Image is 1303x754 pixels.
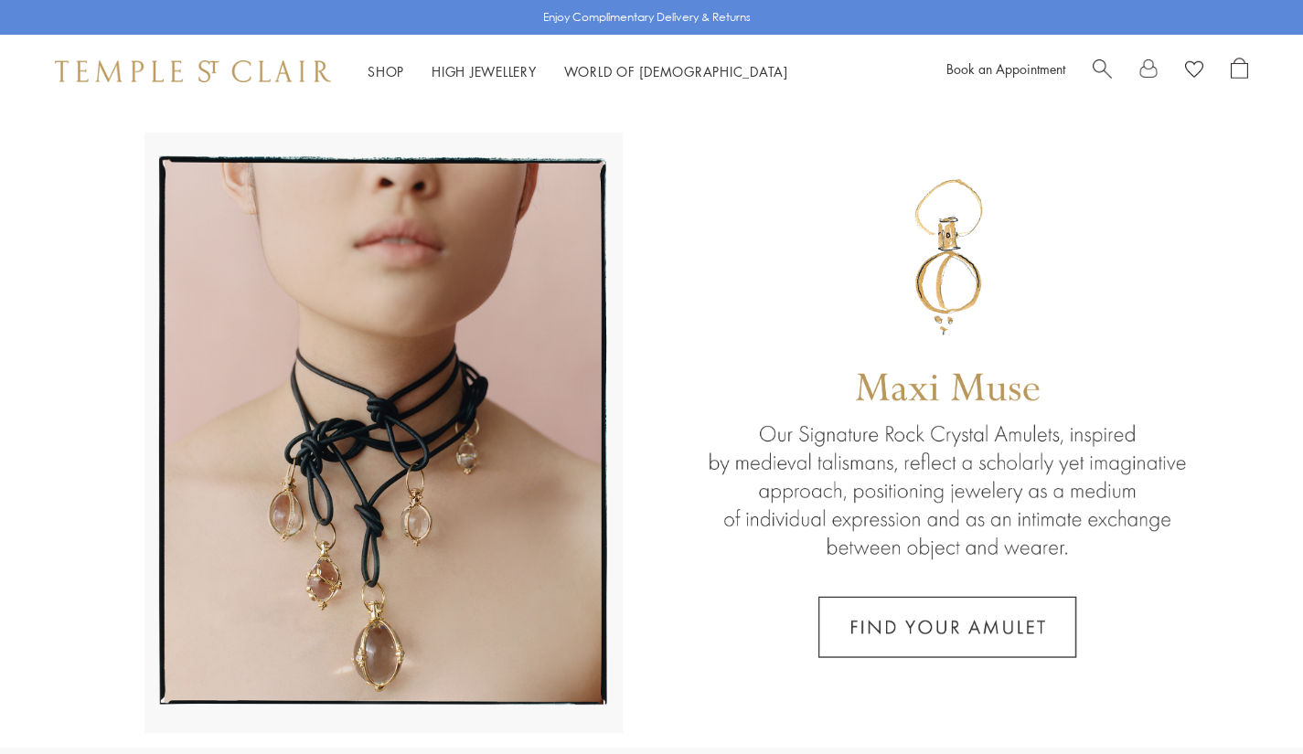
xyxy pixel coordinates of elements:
a: Search [1093,58,1112,85]
img: Temple St. Clair [55,60,331,82]
a: Open Shopping Bag [1231,58,1248,85]
a: ShopShop [368,62,404,80]
a: View Wishlist [1185,58,1203,85]
a: High JewelleryHigh Jewellery [432,62,537,80]
p: Enjoy Complimentary Delivery & Returns [543,8,751,27]
a: World of [DEMOGRAPHIC_DATA]World of [DEMOGRAPHIC_DATA] [564,62,788,80]
nav: Main navigation [368,60,788,83]
a: Book an Appointment [946,59,1065,78]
